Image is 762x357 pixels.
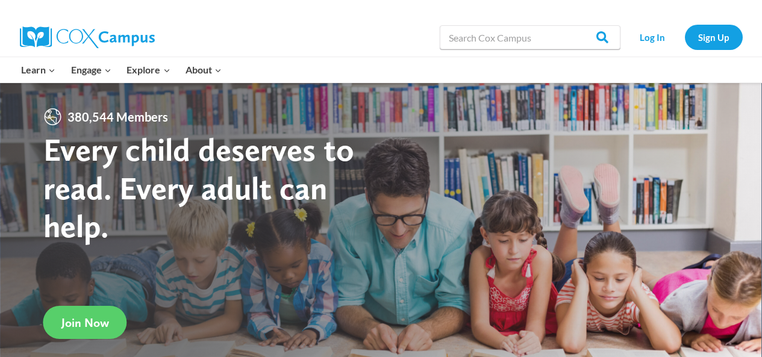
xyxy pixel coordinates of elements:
[71,62,111,78] span: Engage
[440,25,620,49] input: Search Cox Campus
[126,62,170,78] span: Explore
[63,107,173,126] span: 380,544 Members
[626,25,743,49] nav: Secondary Navigation
[43,130,354,245] strong: Every child deserves to read. Every adult can help.
[14,57,230,82] nav: Primary Navigation
[186,62,222,78] span: About
[685,25,743,49] a: Sign Up
[61,315,109,330] span: Join Now
[43,306,127,339] a: Join Now
[21,62,55,78] span: Learn
[626,25,679,49] a: Log In
[20,26,155,48] img: Cox Campus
